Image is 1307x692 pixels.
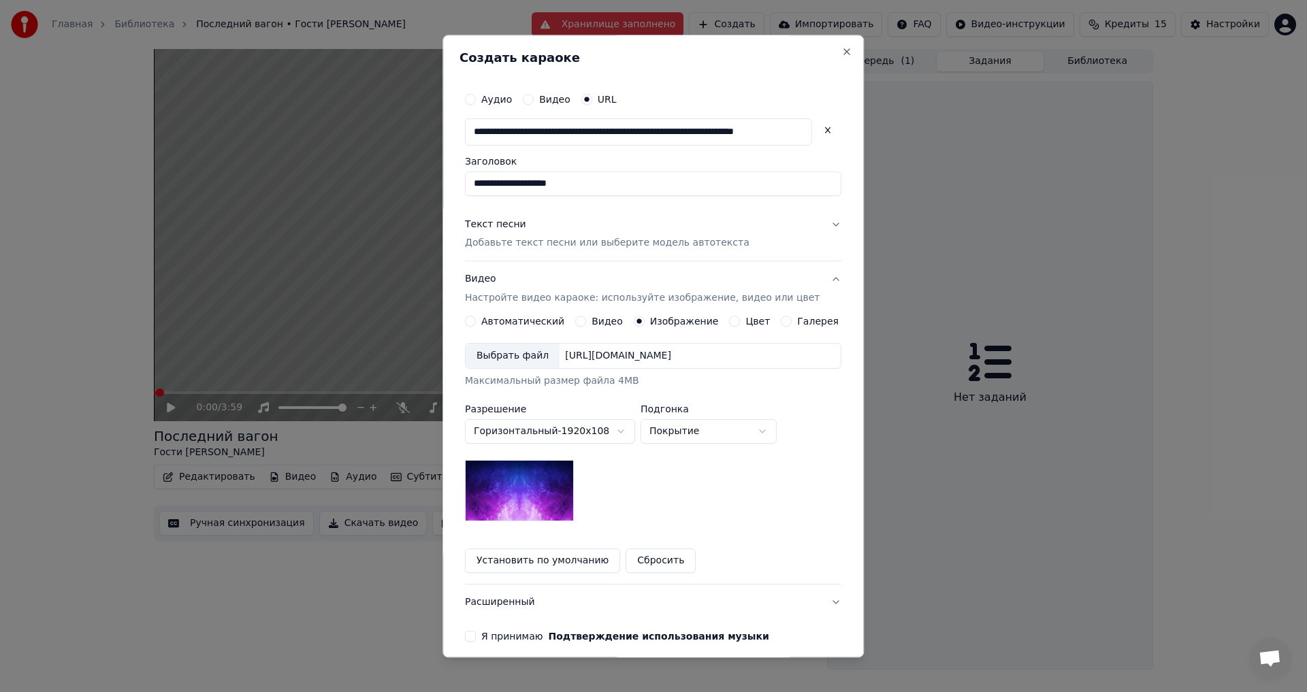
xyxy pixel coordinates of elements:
[598,95,617,104] label: URL
[465,273,820,306] div: Видео
[626,549,696,574] button: Сбросить
[560,350,677,363] div: [URL][DOMAIN_NAME]
[465,292,820,306] p: Настройте видео караоке: используйте изображение, видео или цвет
[465,237,749,250] p: Добавьте текст песни или выберите модель автотекста
[650,317,719,327] label: Изображение
[592,317,623,327] label: Видео
[481,632,769,642] label: Я принимаю
[465,207,841,261] button: Текст песниДобавьте текст песни или выберите модель автотекста
[465,316,841,584] div: ВидеоНастройте видео караоке: используйте изображение, видео или цвет
[466,344,560,369] div: Выбрать файл
[465,218,526,231] div: Текст песни
[465,405,635,414] label: Разрешение
[481,317,564,327] label: Автоматический
[539,95,570,104] label: Видео
[465,375,841,389] div: Максимальный размер файла 4MB
[746,317,771,327] label: Цвет
[641,405,777,414] label: Подгонка
[465,585,841,621] button: Расширенный
[549,632,769,642] button: Я принимаю
[481,95,512,104] label: Аудио
[465,262,841,316] button: ВидеоНастройте видео караоке: используйте изображение, видео или цвет
[465,549,620,574] button: Установить по умолчанию
[459,52,847,64] h2: Создать караоке
[465,156,841,166] label: Заголовок
[798,317,839,327] label: Галерея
